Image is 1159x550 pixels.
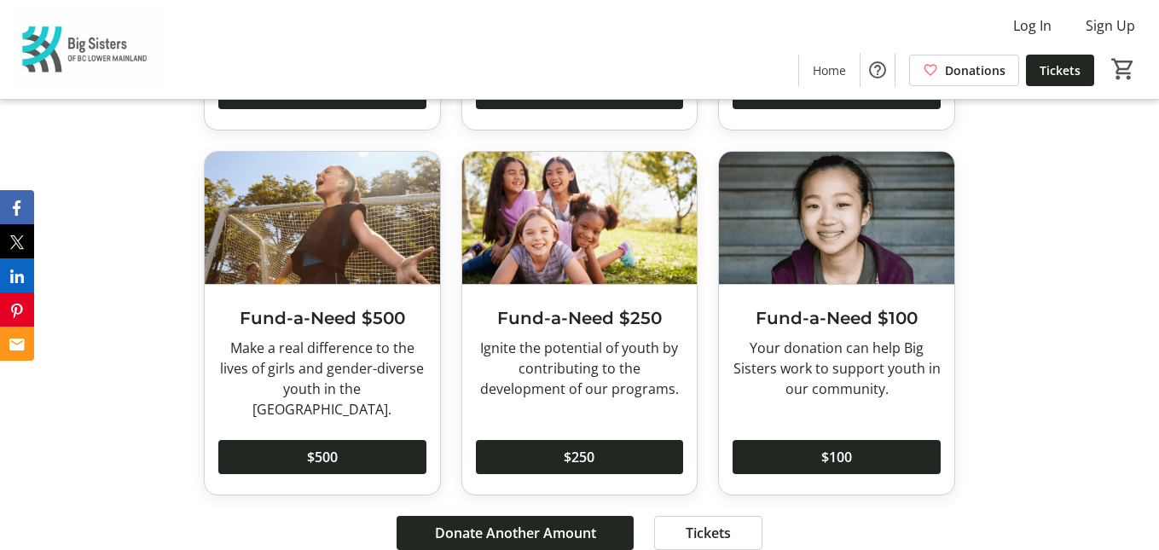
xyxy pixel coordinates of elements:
[462,152,698,284] img: Fund-a-Need $250
[733,305,941,331] h3: Fund-a-Need $100
[813,61,846,79] span: Home
[10,7,162,92] img: Big Sisters of BC Lower Mainland's Logo
[476,75,684,109] button: $3,000
[307,447,338,467] span: $500
[1072,12,1149,39] button: Sign Up
[799,55,860,86] a: Home
[205,152,440,284] img: Fund-a-Need $500
[1013,15,1052,36] span: Log In
[733,75,941,109] button: $1,000
[1000,12,1065,39] button: Log In
[733,338,941,399] div: Your donation can help Big Sisters work to support youth in our community.
[719,152,954,284] img: Fund-a-Need $100
[397,516,634,550] button: Donate Another Amount
[564,447,594,467] span: $250
[1040,61,1081,79] span: Tickets
[654,516,762,550] button: Tickets
[1108,54,1139,84] button: Cart
[476,305,684,331] h3: Fund-a-Need $250
[861,53,895,87] button: Help
[909,55,1019,86] a: Donations
[1086,15,1135,36] span: Sign Up
[945,61,1005,79] span: Donations
[476,338,684,399] div: Ignite the potential of youth by contributing to the development of our programs.
[1026,55,1094,86] a: Tickets
[476,440,684,474] button: $250
[218,338,426,420] div: Make a real difference to the lives of girls and gender-diverse youth in the [GEOGRAPHIC_DATA].
[218,440,426,474] button: $500
[821,447,852,467] span: $100
[218,75,426,109] button: $50
[733,440,941,474] button: $100
[435,523,596,543] span: Donate Another Amount
[686,523,731,543] span: Tickets
[218,305,426,331] h3: Fund-a-Need $500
